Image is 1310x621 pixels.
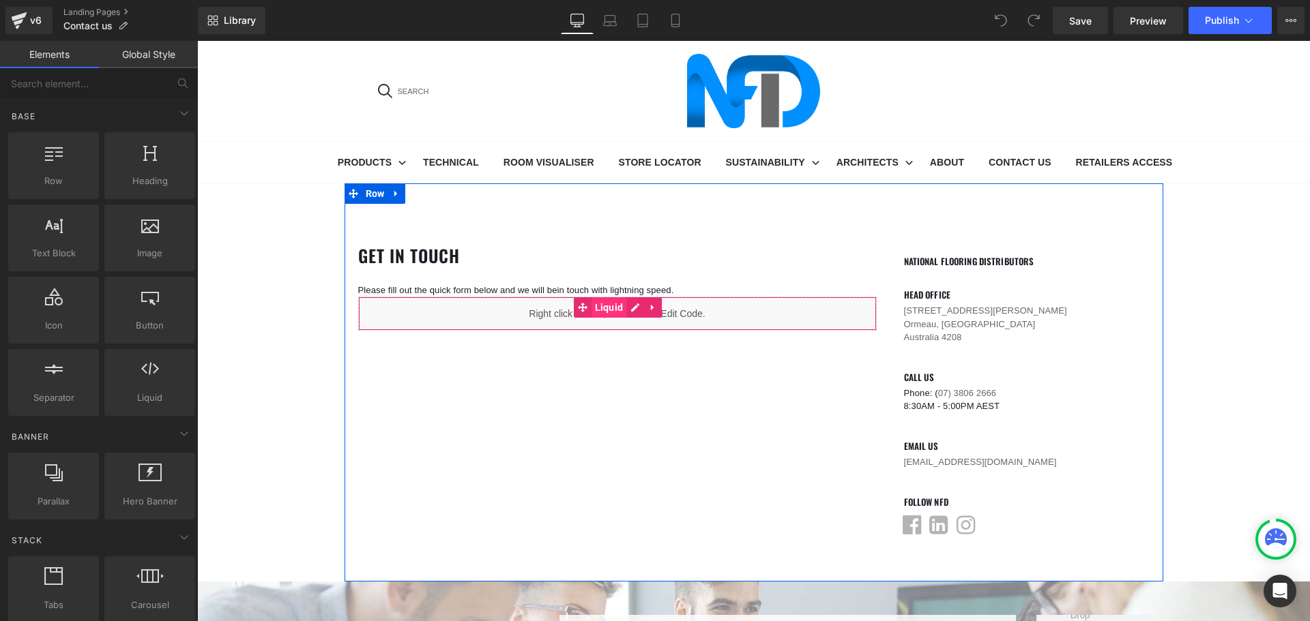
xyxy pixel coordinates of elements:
[214,102,294,140] a: Technical
[12,598,95,612] span: Tabs
[394,256,430,277] span: Liquid
[707,277,952,290] p: Ormeau, [GEOGRAPHIC_DATA]
[108,318,191,333] span: Button
[1130,14,1167,28] span: Preview
[707,213,837,227] font: National Flooring distributors
[1113,7,1183,34] a: Preview
[490,13,623,87] img: National Flooring Distributors
[294,102,409,140] a: Room Visualiser
[10,110,37,123] span: Base
[1069,14,1092,28] span: Save
[165,142,191,163] span: Row
[108,598,191,612] span: Carousel
[12,318,95,333] span: Icon
[108,391,191,405] span: Liquid
[626,7,659,34] a: Tablet
[659,7,692,34] a: Mobile
[63,7,198,18] a: Landing Pages
[27,12,44,29] div: v6
[12,494,95,509] span: Parallax
[108,246,191,260] span: Image
[741,347,800,357] span: 07) 3806 2666
[409,102,516,140] a: Store Locator
[10,534,44,547] span: Stack
[516,102,627,140] a: Sustainability
[779,102,867,140] a: Contact Us
[12,391,95,405] span: Separator
[128,102,214,140] a: Products
[707,263,952,277] p: [STREET_ADDRESS][PERSON_NAME]
[1277,7,1305,34] button: More
[561,7,594,34] a: Desktop
[987,7,1015,34] button: Undo
[627,102,720,140] a: Architects
[196,44,232,57] span: Search
[707,290,952,303] p: Australia 4208
[168,35,244,65] a: Search
[594,7,626,34] a: Laptop
[707,454,751,468] font: FOLLOW NFD
[707,360,803,370] font: 8:30AM - 5:00PM AEST
[10,430,50,443] span: Banner
[707,414,952,428] p: [EMAIL_ADDRESS][DOMAIN_NAME]
[99,41,198,68] a: Global Style
[360,244,477,254] span: in touch with lightning speed.
[707,329,738,343] font: CALL US
[12,174,95,188] span: Row
[707,398,742,412] font: EMAIL US
[447,256,465,277] a: Expand / Collapse
[108,174,191,188] span: Heading
[5,7,53,34] a: v6
[1264,575,1296,607] div: Open Intercom Messenger
[63,20,113,31] span: Contact us
[1020,7,1047,34] button: Redo
[198,7,265,34] a: New Library
[161,202,263,227] font: Get In Touch
[707,247,753,260] font: Head Office
[161,244,360,254] font: Please fill out the quick form below and we will be
[707,347,741,357] font: Phone: (
[1189,7,1272,34] button: Publish
[720,102,779,140] a: About
[867,102,988,140] a: Retailers Access
[108,494,191,509] span: Hero Banner
[224,14,256,27] span: Library
[1205,15,1239,26] span: Publish
[12,246,95,260] span: Text Block
[190,142,208,163] a: Expand / Collapse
